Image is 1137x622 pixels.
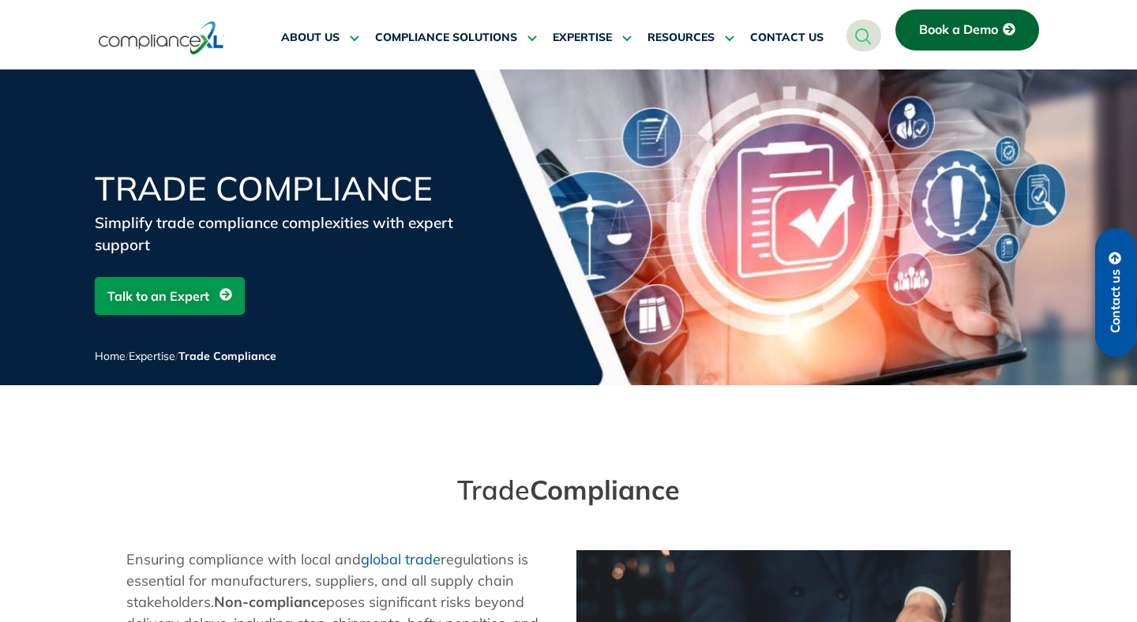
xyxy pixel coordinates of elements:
a: EXPERTISE [553,19,632,57]
a: Talk to an Expert [95,277,245,315]
div: Trade [457,474,680,508]
h1: Trade Compliance [95,172,474,205]
a: RESOURCES [647,19,734,57]
a: Expertise [129,349,175,363]
strong: Non-compliance [214,593,326,611]
span: Trade Compliance [178,349,276,363]
div: Simplify trade compliance complexities with expert support [95,212,474,256]
span: Compliance [530,473,680,507]
span: RESOURCES [647,31,715,45]
a: Book a Demo [895,9,1039,51]
a: navsearch-button [846,20,881,51]
a: COMPLIANCE SOLUTIONS [375,19,537,57]
span: COMPLIANCE SOLUTIONS [375,31,517,45]
img: logo-one.svg [99,20,224,56]
span: Talk to an Expert [107,281,209,311]
a: Contact us [1095,228,1136,357]
span: ABOUT US [281,31,340,45]
span: / / [95,349,276,363]
span: Book a Demo [919,23,998,37]
a: ABOUT US [281,19,359,57]
span: Contact us [1109,269,1123,333]
a: global trade [361,550,441,568]
a: Home [95,349,126,363]
a: CONTACT US [750,19,824,57]
span: CONTACT US [750,31,824,45]
span: EXPERTISE [553,31,612,45]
